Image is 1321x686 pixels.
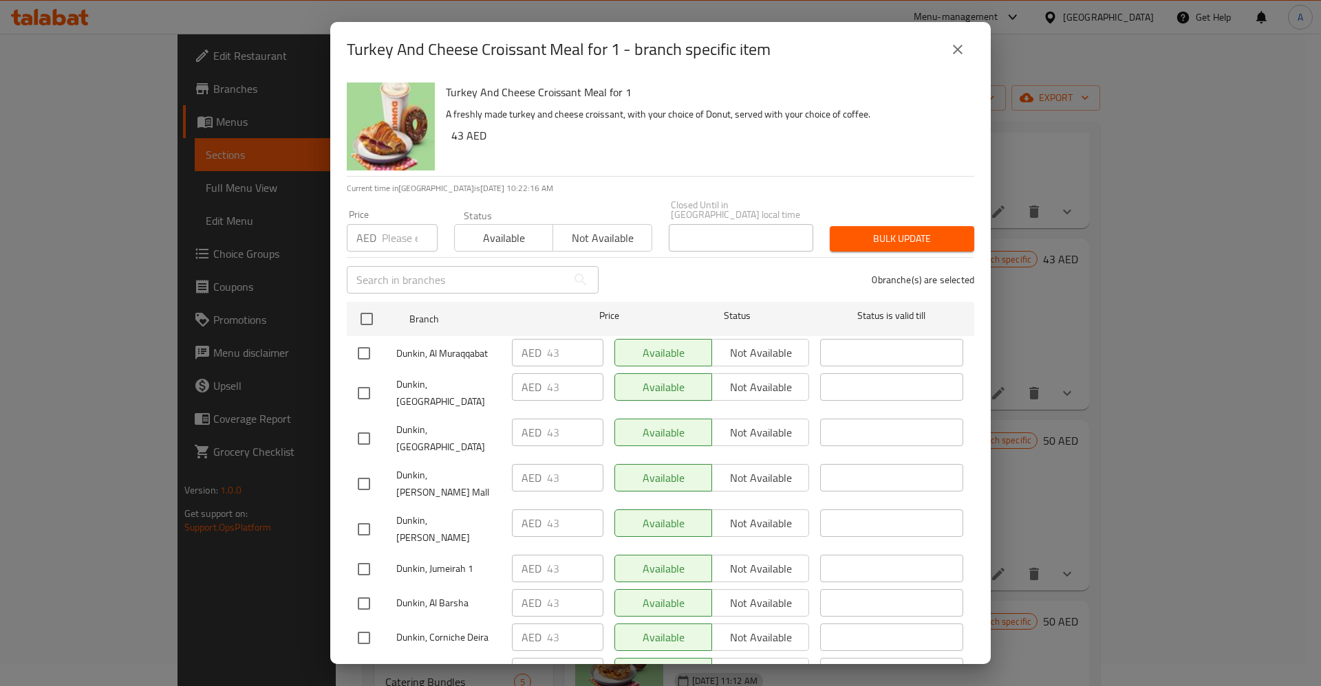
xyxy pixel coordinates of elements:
span: Status [666,307,809,324]
span: Dunkin, Al Muraqqabat [396,345,501,362]
p: AED [522,344,541,361]
p: AED [522,595,541,611]
span: Price [563,307,655,324]
p: AED [522,379,541,395]
input: Please enter price [547,464,603,491]
span: Bulk update [841,230,963,247]
input: Please enter price [547,509,603,537]
input: Please enter price [547,339,603,366]
button: Available [454,224,553,252]
h2: Turkey And Cheese Croissant Meal for 1 - branch specific item [347,38,771,60]
p: A freshly made turkey and cheese croissant, with your choice of Donut, served with your choice of... [446,106,963,123]
p: AED [522,560,541,577]
p: AED [522,424,541,441]
input: Please enter price [547,623,603,651]
span: Dunkin, [GEOGRAPHIC_DATA] [396,421,501,456]
p: AED [522,663,541,680]
input: Please enter price [547,373,603,401]
span: Available [460,228,548,248]
span: Branch [409,311,552,328]
button: close [941,33,974,66]
span: Dunkin, [PERSON_NAME] [396,512,501,546]
input: Please enter price [547,419,603,446]
h6: Turkey And Cheese Croissant Meal for 1 [446,82,963,102]
input: Please enter price [547,658,603,685]
input: Please enter price [547,555,603,582]
button: Not available [552,224,652,252]
span: Dunkin, Mirdif [396,663,501,681]
p: AED [522,629,541,645]
h6: 43 AED [451,126,963,145]
span: Status is valid till [820,307,963,324]
p: AED [522,515,541,531]
button: Bulk update [830,226,974,252]
span: Dunkin, [PERSON_NAME] Mall [396,467,501,501]
input: Please enter price [547,589,603,617]
p: AED [522,469,541,486]
span: Dunkin, Corniche Deira [396,629,501,646]
span: Dunkin, [GEOGRAPHIC_DATA] [396,376,501,410]
input: Please enter price [382,224,438,252]
span: Not available [559,228,646,248]
span: Dunkin, Jumeirah 1 [396,560,501,577]
span: Dunkin, Al Barsha [396,595,501,612]
p: Current time in [GEOGRAPHIC_DATA] is [DATE] 10:22:16 AM [347,182,974,195]
p: 0 branche(s) are selected [872,273,974,287]
input: Search in branches [347,266,567,294]
p: AED [356,230,376,246]
img: Turkey And Cheese Croissant Meal for 1 [347,82,435,170]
